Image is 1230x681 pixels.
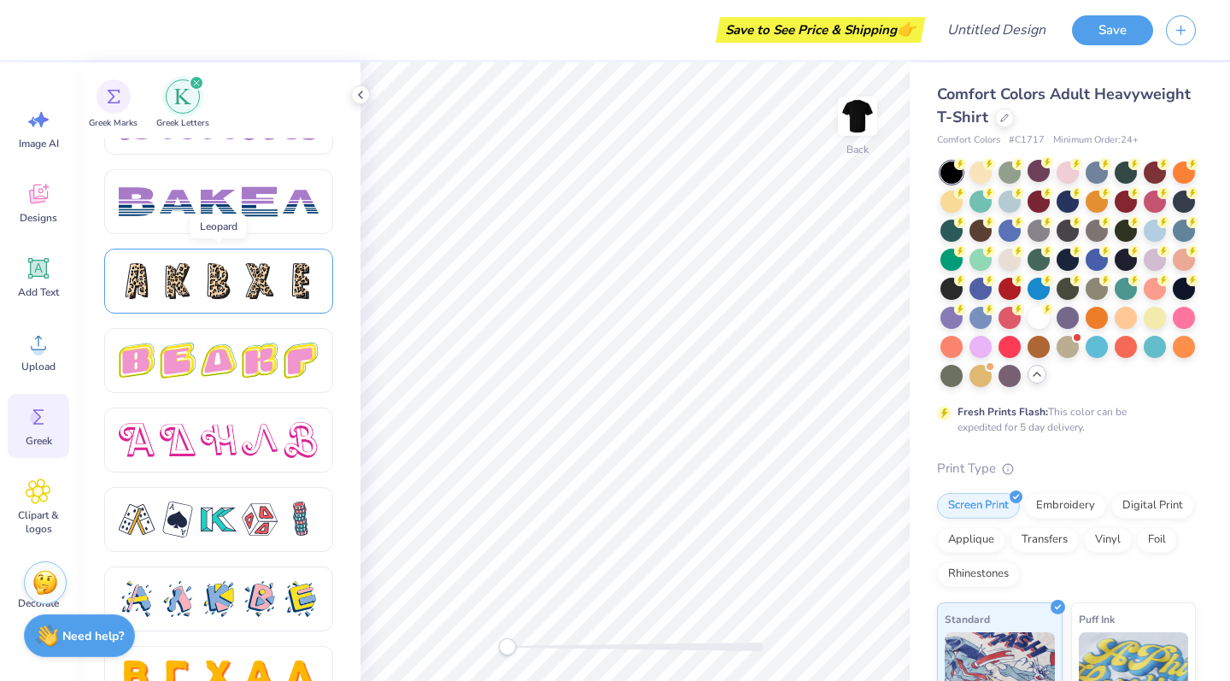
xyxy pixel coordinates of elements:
[20,211,57,225] span: Designs
[10,508,67,536] span: Clipart & logos
[1010,527,1079,553] div: Transfers
[937,459,1196,478] div: Print Type
[1009,133,1045,148] span: # C1717
[1111,493,1194,519] div: Digital Print
[1025,493,1106,519] div: Embroidery
[934,13,1059,47] input: Untitled Design
[18,285,59,299] span: Add Text
[840,99,875,133] img: Back
[1072,15,1153,45] button: Save
[937,133,1000,148] span: Comfort Colors
[945,610,990,628] span: Standard
[1137,527,1177,553] div: Foil
[937,493,1020,519] div: Screen Print
[958,405,1048,419] strong: Fresh Prints Flash:
[174,88,191,105] img: Greek Letters Image
[897,19,916,39] span: 👉
[89,117,138,130] span: Greek Marks
[62,628,124,644] strong: Need help?
[937,527,1005,553] div: Applique
[958,404,1168,435] div: This color can be expedited for 5 day delivery.
[89,79,138,130] button: filter button
[26,434,52,448] span: Greek
[156,117,209,130] span: Greek Letters
[1084,527,1132,553] div: Vinyl
[18,596,59,610] span: Decorate
[937,84,1191,127] span: Comfort Colors Adult Heavyweight T-Shirt
[107,90,120,103] img: Greek Marks Image
[89,79,138,130] div: filter for Greek Marks
[190,214,247,238] div: Leopard
[1053,133,1139,148] span: Minimum Order: 24 +
[937,561,1020,587] div: Rhinestones
[846,142,869,157] div: Back
[156,79,209,130] button: filter button
[720,17,921,43] div: Save to See Price & Shipping
[156,79,209,130] div: filter for Greek Letters
[19,137,59,150] span: Image AI
[499,638,516,655] div: Accessibility label
[21,360,56,373] span: Upload
[1079,610,1115,628] span: Puff Ink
